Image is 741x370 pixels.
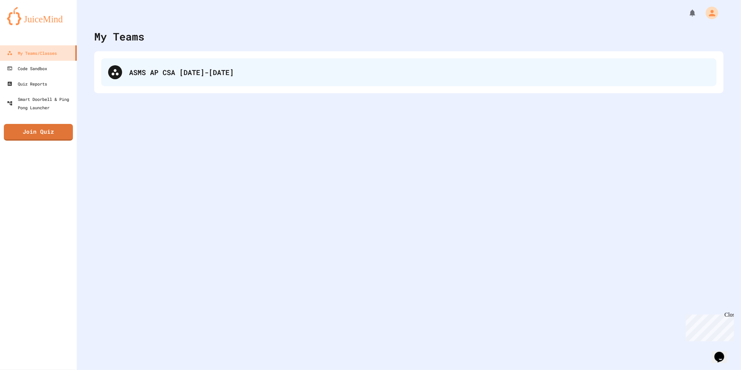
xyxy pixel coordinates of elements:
div: My Account [698,5,720,21]
div: My Notifications [675,7,698,19]
div: Chat with us now!Close [3,3,48,44]
div: My Teams/Classes [7,49,57,57]
iframe: chat widget [712,342,734,363]
div: Smart Doorbell & Ping Pong Launcher [7,95,74,112]
div: My Teams [94,29,144,44]
img: logo-orange.svg [7,7,70,25]
div: Quiz Reports [7,80,47,88]
div: ASMS AP CSA [DATE]-[DATE] [129,67,710,77]
a: Join Quiz [4,124,73,141]
iframe: chat widget [683,312,734,341]
div: Code Sandbox [7,64,47,73]
div: ASMS AP CSA [DATE]-[DATE] [101,58,717,86]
